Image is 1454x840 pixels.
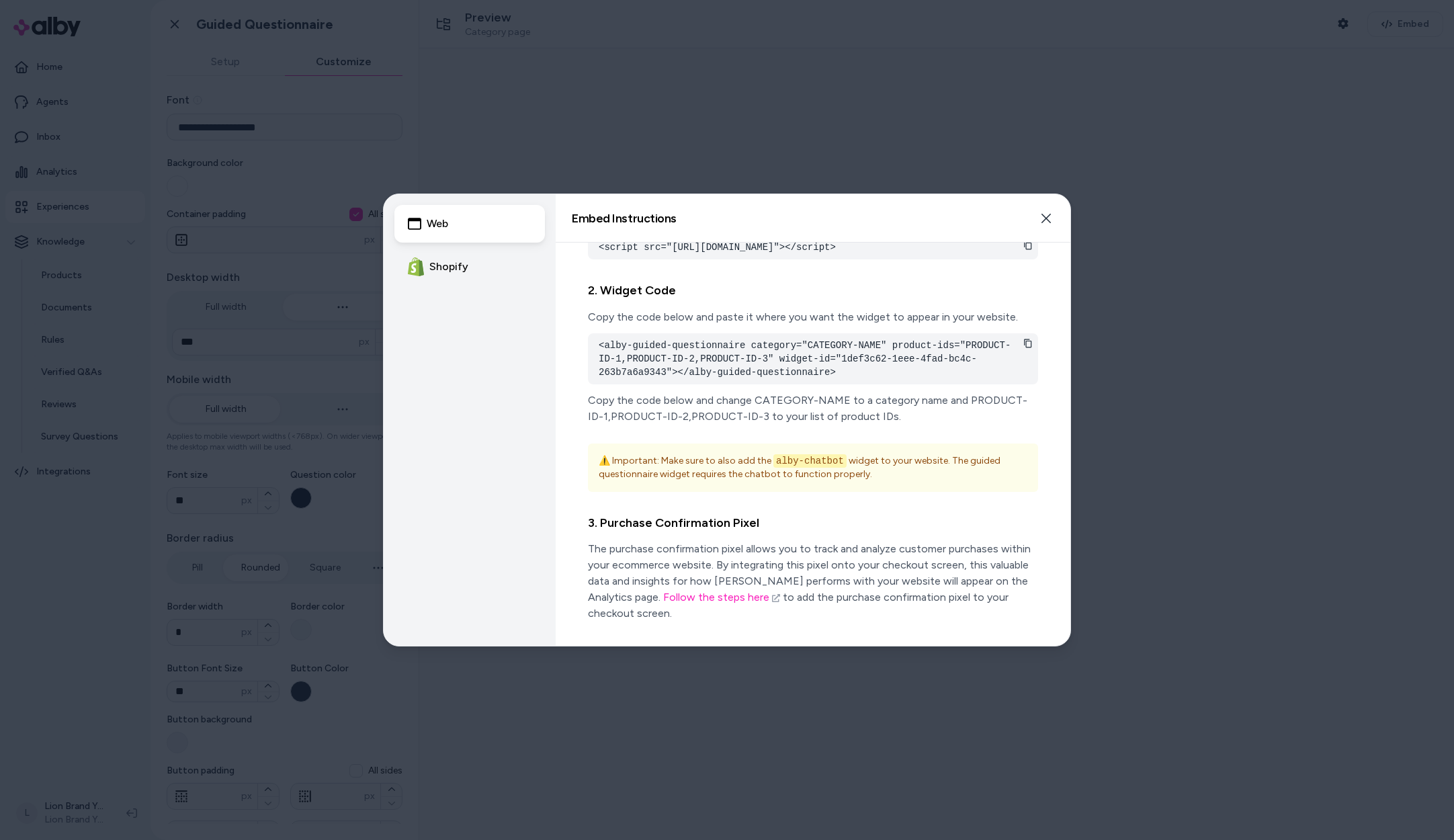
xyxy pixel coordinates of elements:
[588,513,1038,533] h2: 3. Purchase Confirmation Pixel
[773,454,847,468] code: alby-chatbot
[572,212,677,224] h2: Embed Instructions
[588,541,1038,622] p: The purchase confirmation pixel allows you to track and analyze customer purchases within your ec...
[394,248,545,286] button: Shopify
[588,309,1038,325] p: Copy the code below and paste it where you want the widget to appear in your website.
[599,454,1027,481] p: ⚠️ Important: Make sure to also add the widget to your website. The guided questionnaire widget r...
[588,281,1038,300] h2: 2. Widget Code
[394,205,545,243] button: Web
[599,241,1027,254] pre: <script src="[URL][DOMAIN_NAME]"></script>
[599,339,1027,379] pre: <alby-guided-questionnaire category="CATEGORY-NAME" product-ids="PRODUCT-ID-1,PRODUCT-ID-2,PRODUC...
[408,257,424,276] img: Shopify Logo
[588,392,1038,425] p: Copy the code below and change CATEGORY-NAME to a category name and PRODUCT-ID-1,PRODUCT-ID-2,PRO...
[663,591,780,603] a: Follow the steps here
